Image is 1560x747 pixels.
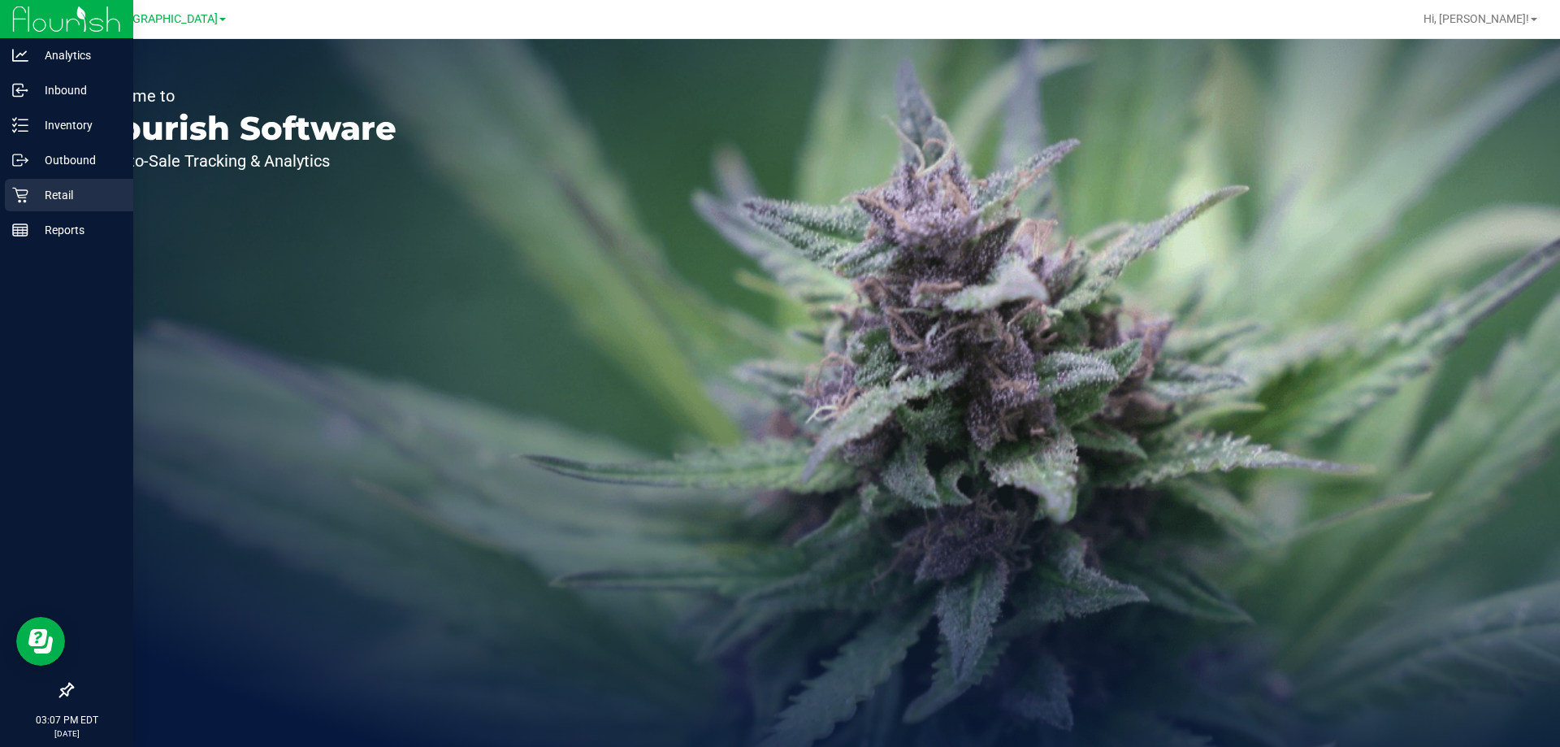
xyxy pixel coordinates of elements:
[12,82,28,98] inline-svg: Inbound
[12,117,28,133] inline-svg: Inventory
[12,152,28,168] inline-svg: Outbound
[28,115,126,135] p: Inventory
[28,46,126,65] p: Analytics
[88,112,396,145] p: Flourish Software
[12,47,28,63] inline-svg: Analytics
[28,185,126,205] p: Retail
[106,12,218,26] span: [GEOGRAPHIC_DATA]
[88,88,396,104] p: Welcome to
[28,80,126,100] p: Inbound
[7,727,126,740] p: [DATE]
[12,222,28,238] inline-svg: Reports
[12,187,28,203] inline-svg: Retail
[88,153,396,169] p: Seed-to-Sale Tracking & Analytics
[28,150,126,170] p: Outbound
[1423,12,1529,25] span: Hi, [PERSON_NAME]!
[16,617,65,666] iframe: Resource center
[7,713,126,727] p: 03:07 PM EDT
[28,220,126,240] p: Reports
